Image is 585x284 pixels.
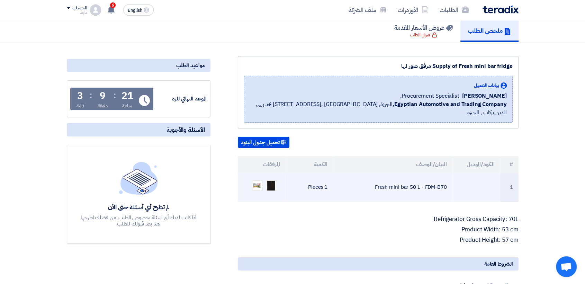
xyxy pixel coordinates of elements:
[468,27,511,35] h5: ملخص الطلب
[119,162,158,194] img: empty_state_list.svg
[110,2,116,8] span: 6
[90,5,101,16] img: profile_test.png
[556,256,577,277] div: Open chat
[500,173,519,202] td: 1
[244,62,513,70] div: Supply of Fresh mini bar fridge مرفق صور لها
[80,203,197,211] div: لم تطرح أي أسئلة حتى الآن
[76,102,84,109] div: ثانية
[122,102,132,109] div: ساعة
[434,2,474,18] a: الطلبات
[123,5,154,16] button: English
[238,137,289,148] button: تحميل جدول البنود
[155,95,207,103] div: الموعد النهائي للرد
[238,216,519,223] p: Refrigerator Gross Capacity: 70L
[462,92,507,100] span: [PERSON_NAME]
[80,214,197,227] div: اذا كانت لديك أي اسئلة بخصوص الطلب, من فضلك اطرحها هنا بعد قبولك للطلب
[238,226,519,233] p: Product Width: 53 cm
[410,32,437,38] div: قبول الطلب
[452,156,500,173] th: الكود/الموديل
[285,156,333,173] th: الكمية
[100,91,106,101] div: 9
[474,82,499,89] span: بيانات العميل
[387,20,460,42] a: عروض الأسعار المقدمة قبول الطلب
[343,2,392,18] a: ملف الشركة
[67,11,87,15] div: ماجد
[394,24,453,32] h5: عروض الأسعار المقدمة
[72,5,87,11] div: الحساب
[238,237,519,243] p: Product Height: 57 cm
[333,173,452,202] td: Fresh mini bar 50 L - FDM-B70
[266,179,276,192] img: fresh__1757338496993.png
[252,182,262,189] img: fresh__1757338503302.png
[114,89,116,101] div: :
[90,89,92,101] div: :
[392,2,434,18] a: الأوردرات
[483,6,519,14] img: Teradix logo
[238,156,286,173] th: المرفقات
[128,8,142,13] span: English
[250,100,507,117] span: الجيزة, [GEOGRAPHIC_DATA] ,[STREET_ADDRESS] محمد بهي الدين بركات , الجيزة
[500,156,519,173] th: #
[67,59,210,72] div: مواعيد الطلب
[121,91,133,101] div: 21
[460,20,519,42] a: ملخص الطلب
[484,260,513,268] span: الشروط العامة
[333,156,452,173] th: البيان/الوصف
[77,91,83,101] div: 3
[98,102,108,109] div: دقيقة
[166,126,205,134] span: الأسئلة والأجوبة
[400,92,459,100] span: Procurement Specialist,
[392,100,506,108] b: Egyptian Automotive and Trading Company,
[285,173,333,202] td: 1 Pieces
